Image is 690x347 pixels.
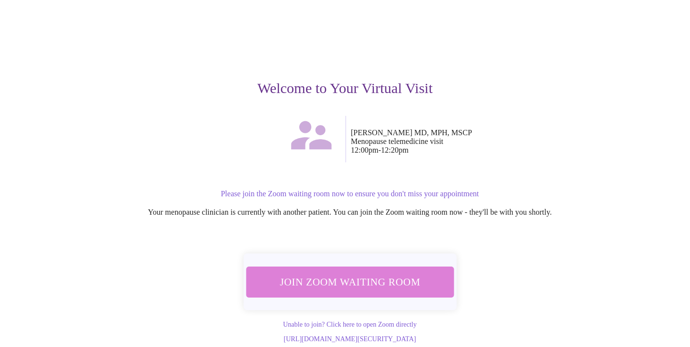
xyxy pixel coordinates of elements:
[351,128,644,155] p: [PERSON_NAME] MD, MPH, MSCP Menopause telemedicine visit 12:00pm - 12:20pm
[57,208,644,217] p: Your menopause clinician is currently with another patient. You can join the Zoom waiting room no...
[57,189,644,198] p: Please join the Zoom waiting room now to ensure you don't miss your appointment
[47,80,644,96] h3: Welcome to Your Virtual Visit
[259,273,441,291] span: Join Zoom Waiting Room
[283,321,416,328] a: Unable to join? Click here to open Zoom directly
[284,335,416,343] a: [URL][DOMAIN_NAME][SECURITY_DATA]
[246,267,454,297] button: Join Zoom Waiting Room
